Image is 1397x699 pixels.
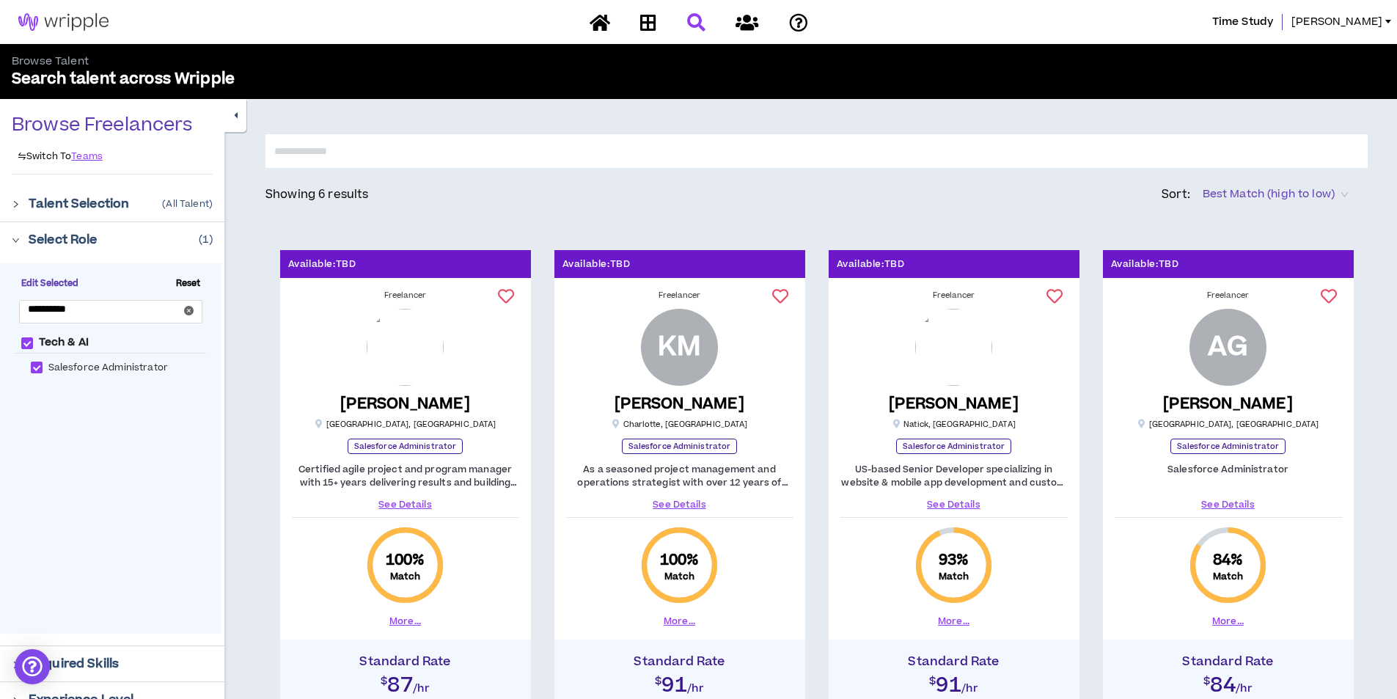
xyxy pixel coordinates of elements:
[1213,550,1243,571] span: 84 %
[12,69,699,89] p: Search talent across Wripple
[162,198,213,210] p: ( All Talent )
[641,309,718,386] div: Keeya M.
[664,571,695,582] small: Match
[184,306,194,315] span: close-circle
[612,419,748,430] p: Charlotte , [GEOGRAPHIC_DATA]
[287,669,524,695] h2: $87
[340,395,470,413] h5: [PERSON_NAME]
[566,463,793,489] p: As a seasoned project management and operations strategist with over 12 years of cross-industry e...
[1110,654,1346,669] h4: Standard Rate
[12,661,20,669] span: right
[939,550,969,571] span: 93 %
[1137,419,1319,430] p: [GEOGRAPHIC_DATA] , [GEOGRAPHIC_DATA]
[390,571,421,582] small: Match
[938,615,969,628] button: More...
[386,550,425,571] span: 100 %
[12,114,193,137] p: Browse Freelancers
[170,277,207,290] span: Reset
[1203,183,1348,205] span: Best Match (high to low)
[18,150,71,162] p: Switch To
[265,186,368,203] p: Showing 6 results
[71,150,103,162] a: Teams
[43,361,174,375] span: Salesforce Administrator
[12,200,20,208] span: right
[840,498,1068,511] a: See Details
[1212,14,1273,30] span: Time Study
[562,654,798,669] h4: Standard Rate
[889,395,1019,413] h5: [PERSON_NAME]
[896,439,1011,454] p: Salesforce Administrator
[1213,571,1244,582] small: Match
[367,309,444,386] img: Wm1WW7APyAPF6ySiRs6WOlxg7Ccwxt9L7adlqCbf.png
[1208,334,1247,360] div: AG
[566,290,793,301] div: Freelancer
[840,290,1068,301] div: Freelancer
[15,277,85,290] span: Edit Selected
[1170,439,1286,454] p: Salesforce Administrator
[1291,14,1382,30] span: [PERSON_NAME]
[562,257,631,271] p: Available: TBD
[1162,186,1191,203] p: Sort:
[29,655,119,673] p: Required Skills
[1189,309,1266,386] div: Ashley G.
[1163,395,1293,413] h5: [PERSON_NAME]
[1236,681,1253,697] span: /hr
[199,232,213,248] p: ( 1 )
[836,654,1072,669] h4: Standard Rate
[1115,463,1342,489] p: Salesforce Administrator
[1212,615,1244,628] button: More...
[660,550,700,571] span: 100 %
[287,654,524,669] h4: Standard Rate
[1115,498,1342,511] a: See Details
[961,681,978,697] span: /hr
[1115,290,1342,301] div: Freelancer
[292,290,519,301] div: Freelancer
[29,231,98,249] p: Select Role
[622,439,737,454] p: Salesforce Administrator
[389,615,421,628] button: More...
[348,439,463,454] p: Salesforce Administrator
[12,236,20,244] span: right
[562,669,798,695] h2: $91
[915,309,992,386] img: FFL4yMwn94sDoOr4LtXqBpzIZwZhkoWRFv8I9VG1.png
[837,257,905,271] p: Available: TBD
[15,649,50,684] div: Open Intercom Messenger
[615,395,744,413] h5: [PERSON_NAME]
[1110,669,1346,695] h2: $84
[836,669,1072,695] h2: $91
[687,681,704,697] span: /hr
[1111,257,1179,271] p: Available: TBD
[315,419,496,430] p: [GEOGRAPHIC_DATA] , [GEOGRAPHIC_DATA]
[12,54,699,69] p: Browse Talent
[18,152,26,161] span: swap
[840,463,1068,489] p: US-based Senior Developer specializing in website & mobile app development and custom software an...
[892,419,1016,430] p: Natick , [GEOGRAPHIC_DATA]
[288,257,356,271] p: Available: TBD
[33,335,95,350] span: Tech & AI
[939,571,969,582] small: Match
[413,681,430,697] span: /hr
[29,195,129,213] p: Talent Selection
[292,463,519,489] p: Certified agile project and program manager with 15+ years delivering results and building teams ...
[292,498,519,511] a: See Details
[658,334,700,360] div: KM
[566,498,793,511] a: See Details
[664,615,695,628] button: More...
[184,305,194,318] span: close-circle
